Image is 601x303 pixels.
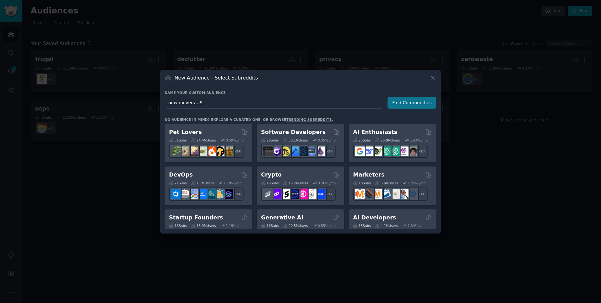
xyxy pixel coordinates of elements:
h3: Name your custom audience [165,90,436,95]
img: bigseo [364,189,373,199]
div: 13.9M Users [191,223,216,228]
img: defiblockchain [298,189,308,199]
img: csharp [272,146,281,156]
img: leopardgeckos [188,146,198,156]
div: 0.26 % /mo [318,181,336,185]
h3: New Audience - Select Subreddits [175,74,258,81]
img: DeepSeek [364,146,373,156]
div: + 18 [414,145,428,158]
img: OnlineMarketing [408,189,417,199]
img: software [263,146,273,156]
img: ballpython [180,146,189,156]
img: aws_cdk [215,189,224,199]
img: OpenAIDev [399,146,408,156]
div: + 24 [230,145,244,158]
div: 18 Sub s [353,181,371,185]
div: 16 Sub s [169,223,187,228]
img: platformengineering [206,189,216,199]
h2: AI Enthusiasts [353,128,397,136]
div: + 14 [230,187,244,201]
img: web3 [289,189,299,199]
img: AItoolsCatalog [372,146,382,156]
div: + 11 [414,187,428,201]
img: turtle [197,146,207,156]
img: DevOpsLinks [197,189,207,199]
img: herpetology [171,146,181,156]
div: 1.79 % /mo [224,181,242,185]
img: AskComputerScience [307,146,316,156]
h2: Generative AI [261,214,303,222]
img: MarketingResearch [399,189,408,199]
img: Docker_DevOps [188,189,198,199]
img: chatgpt_promptDesign [381,146,391,156]
h2: Software Developers [261,128,326,136]
img: CryptoNews [307,189,316,199]
div: 1.25 % /mo [408,181,426,185]
div: 2.34 % /mo [408,223,426,228]
div: 0.55 % /mo [318,223,336,228]
img: ethfinance [263,189,273,199]
div: 21 Sub s [169,181,187,185]
img: reactnative [298,146,308,156]
div: 1.19 % /mo [226,223,244,228]
img: dogbreed [223,146,233,156]
img: PetAdvice [215,146,224,156]
div: 26 Sub s [261,138,279,142]
input: Pick a short name, like "Digital Marketers" or "Movie-Goers" [165,97,383,109]
img: ArtificalIntelligence [408,146,417,156]
img: cockatiel [206,146,216,156]
img: Emailmarketing [381,189,391,199]
img: 0xPolygon [272,189,281,199]
img: PlatformEngineers [223,189,233,199]
img: chatgpt_prompts_ [390,146,400,156]
img: azuredevops [171,189,181,199]
div: 30.1M Users [283,138,308,142]
h2: Startup Founders [169,214,223,222]
div: + 12 [322,187,336,201]
img: elixir [316,146,325,156]
div: 19 Sub s [261,181,279,185]
div: 0.59 % /mo [226,138,244,142]
img: AWS_Certified_Experts [180,189,189,199]
div: 4.1M Users [375,223,398,228]
div: 0.35 % /mo [318,138,336,142]
div: 20.8M Users [375,138,400,142]
div: 1.7M Users [191,181,214,185]
div: 20.5M Users [283,223,308,228]
div: 25 Sub s [353,138,371,142]
h2: Marketers [353,171,384,179]
img: AskMarketing [372,189,382,199]
h2: Pet Lovers [169,128,202,136]
div: 6.6M Users [375,181,398,185]
div: 1.43 % /mo [410,138,428,142]
div: No audience in mind? Explore a curated one, or browse . [165,117,333,122]
h2: DevOps [169,171,193,179]
img: defi_ [316,189,325,199]
a: trending subreddits [286,118,331,121]
div: 31 Sub s [169,138,187,142]
div: 16 Sub s [261,223,279,228]
div: + 19 [322,145,336,158]
div: 15 Sub s [353,223,371,228]
h2: AI Developers [353,214,396,222]
img: GoogleGeminiAI [355,146,365,156]
img: learnjavascript [280,146,290,156]
img: ethstaker [280,189,290,199]
div: 24.4M Users [191,138,216,142]
img: googleads [390,189,400,199]
img: iOSProgramming [289,146,299,156]
h2: Crypto [261,171,282,179]
button: Find Communities [388,97,436,109]
img: content_marketing [355,189,365,199]
div: 19.2M Users [283,181,308,185]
